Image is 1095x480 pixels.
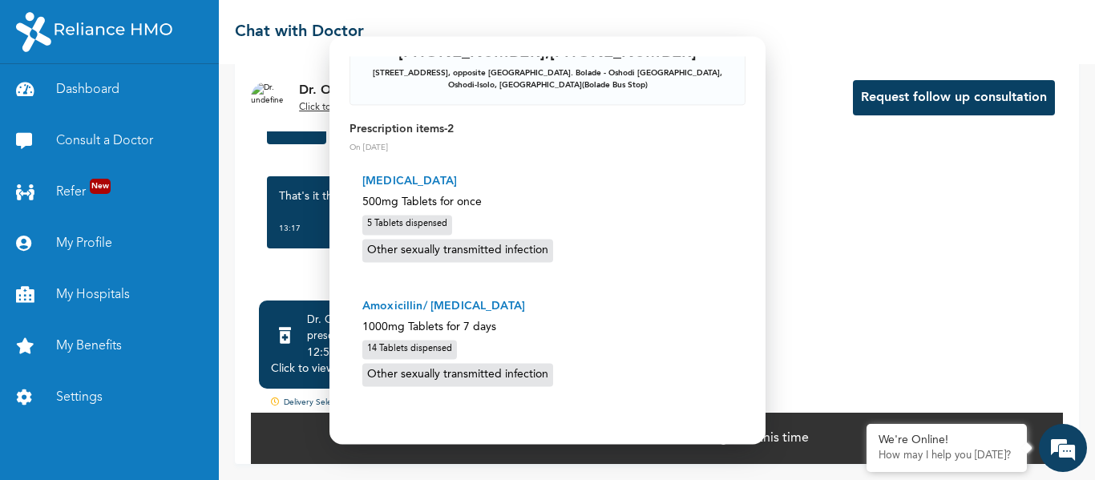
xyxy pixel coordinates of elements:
p: 1000mg Tablets for 7 days [362,319,733,336]
div: 14 Tablets dispensed [362,340,457,360]
div: [PHONE_NUMBER] , [PHONE_NUMBER] [398,46,697,62]
p: Amoxicillin/ [MEDICAL_DATA] [362,298,733,315]
div: Other sexually transmitted infection [362,239,553,262]
div: Other sexually transmitted infection [362,364,553,387]
span: Conversation [8,426,157,438]
span: We're online! [93,154,221,316]
div: 5 Tablets dispensed [362,216,452,236]
div: Chat with us now [83,90,269,111]
textarea: Type your message and hit 'Enter' [8,342,305,398]
p: [MEDICAL_DATA] [362,174,733,191]
p: 500mg Tablets for once [362,195,733,212]
div: Minimize live chat window [263,8,301,46]
img: d_794563401_company_1708531726252_794563401 [30,80,65,120]
div: [STREET_ADDRESS], opposite [GEOGRAPHIC_DATA]. Bolade - Oshodi [GEOGRAPHIC_DATA] , Oshodi-Isolo , ... [363,68,732,92]
p: Prescription items - 2 [350,122,745,139]
p: On [DATE] [350,143,745,155]
div: FAQs [157,398,306,448]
